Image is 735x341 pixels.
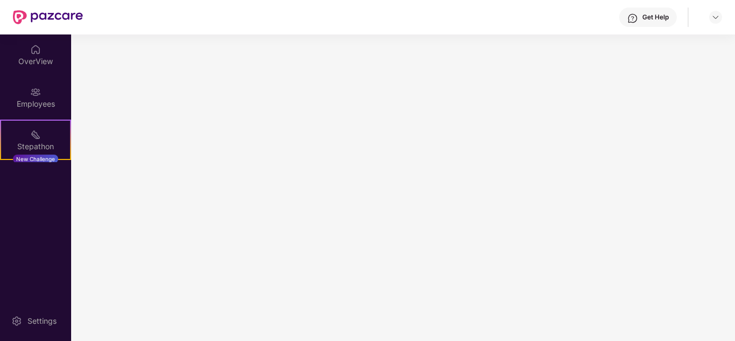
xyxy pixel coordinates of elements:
[13,10,83,24] img: New Pazcare Logo
[30,129,41,140] img: svg+xml;base64,PHN2ZyB4bWxucz0iaHR0cDovL3d3dy53My5vcmcvMjAwMC9zdmciIHdpZHRoPSIyMSIgaGVpZ2h0PSIyMC...
[30,44,41,55] img: svg+xml;base64,PHN2ZyBpZD0iSG9tZSIgeG1sbnM9Imh0dHA6Ly93d3cudzMub3JnLzIwMDAvc3ZnIiB3aWR0aD0iMjAiIG...
[24,316,60,326] div: Settings
[13,155,58,163] div: New Challenge
[711,13,720,22] img: svg+xml;base64,PHN2ZyBpZD0iRHJvcGRvd24tMzJ4MzIiIHhtbG5zPSJodHRwOi8vd3d3LnczLm9yZy8yMDAwL3N2ZyIgd2...
[1,141,70,152] div: Stepathon
[627,13,638,24] img: svg+xml;base64,PHN2ZyBpZD0iSGVscC0zMngzMiIgeG1sbnM9Imh0dHA6Ly93d3cudzMub3JnLzIwMDAvc3ZnIiB3aWR0aD...
[30,87,41,98] img: svg+xml;base64,PHN2ZyBpZD0iRW1wbG95ZWVzIiB4bWxucz0iaHR0cDovL3d3dy53My5vcmcvMjAwMC9zdmciIHdpZHRoPS...
[11,316,22,326] img: svg+xml;base64,PHN2ZyBpZD0iU2V0dGluZy0yMHgyMCIgeG1sbnM9Imh0dHA6Ly93d3cudzMub3JnLzIwMDAvc3ZnIiB3aW...
[642,13,669,22] div: Get Help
